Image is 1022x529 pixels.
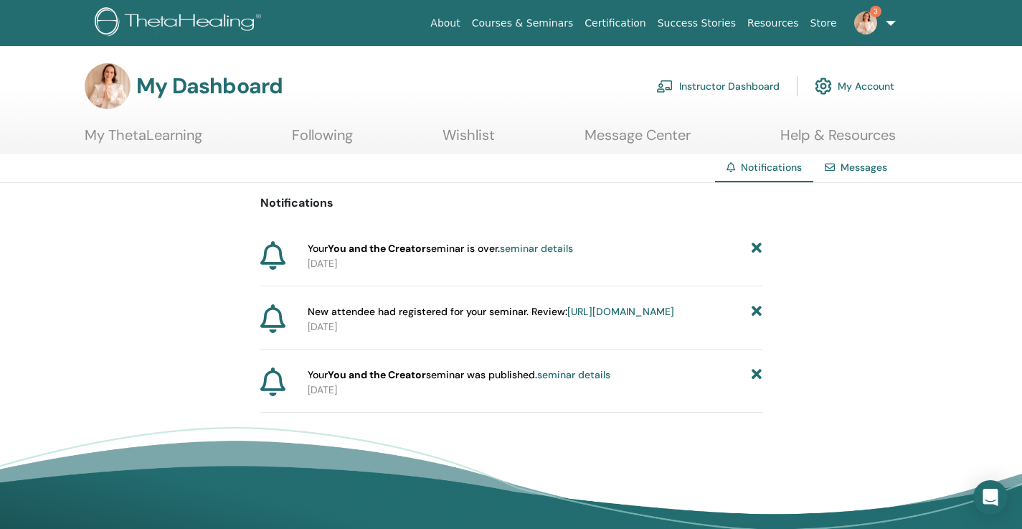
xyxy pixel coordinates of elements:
a: Help & Resources [780,126,896,154]
span: 3 [870,6,881,17]
p: [DATE] [308,256,762,271]
strong: You and the Creator [328,368,426,381]
span: Notifications [741,161,802,174]
h3: My Dashboard [136,73,283,99]
a: Messages [841,161,887,174]
img: default.jpg [85,63,131,109]
span: New attendee had registered for your seminar. Review: [308,304,674,319]
a: seminar details [500,242,573,255]
a: My ThetaLearning [85,126,202,154]
img: default.jpg [854,11,877,34]
a: Following [292,126,353,154]
span: Your seminar was published. [308,368,610,383]
a: My Account [815,70,894,102]
img: logo.png [95,7,266,39]
img: chalkboard-teacher.svg [656,80,673,93]
p: Notifications [260,195,762,212]
a: Wishlist [443,126,495,154]
a: Success Stories [652,10,742,37]
a: seminar details [537,368,610,381]
strong: You and the Creator [328,242,426,255]
p: [DATE] [308,319,762,334]
a: About [425,10,465,37]
a: Resources [742,10,805,37]
img: cog.svg [815,74,832,98]
a: Store [805,10,843,37]
p: [DATE] [308,383,762,398]
a: Message Center [585,126,691,154]
span: Your seminar is over. [308,241,573,256]
div: Open Intercom Messenger [973,480,1008,515]
a: Instructor Dashboard [656,70,780,102]
a: Certification [579,10,651,37]
a: [URL][DOMAIN_NAME] [567,305,674,318]
a: Courses & Seminars [466,10,579,37]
